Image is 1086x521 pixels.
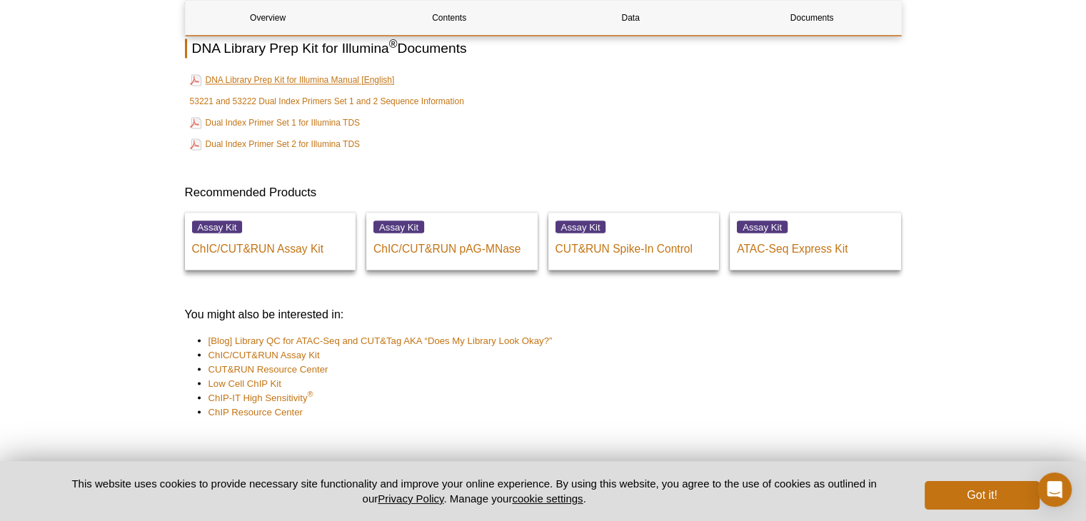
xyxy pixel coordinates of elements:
[190,71,395,88] a: DNA Library Prep Kit for Illumina Manual [English]
[186,1,351,35] a: Overview
[308,389,313,398] sup: ®
[185,212,356,270] a: Assay Kit ChIC/CUT&RUN Assay Kit
[47,476,902,506] p: This website uses cookies to provide necessary site functionality and improve your online experie...
[373,221,424,233] span: Assay Kit
[737,234,894,256] p: ATAC-Seq Express Kit
[548,212,720,270] a: Assay Kit CUT&RUN Spike-In Control
[389,37,398,49] sup: ®
[512,492,583,505] button: cookie settings
[208,348,320,362] a: ChIC/CUT&RUN Assay Kit
[367,1,532,35] a: Contents
[548,1,713,35] a: Data
[185,184,902,201] h3: Recommended Products
[192,234,349,256] p: ChIC/CUT&RUN Assay Kit
[190,114,361,131] a: Dual Index Primer Set 1 for Illumina TDS
[208,362,328,376] a: CUT&RUN Resource Center
[185,305,902,323] h3: You might also be interested in:
[1037,472,1072,507] div: Open Intercom Messenger
[366,212,538,270] a: Assay Kit ChIC/CUT&RUN pAG-MNase
[208,376,281,390] a: Low Cell ChIP Kit
[555,234,713,256] p: CUT&RUN Spike-In Control
[185,39,902,58] h2: DNA Library Prep Kit for Illumina Documents
[730,1,895,35] a: Documents
[737,221,788,233] span: Assay Kit
[190,136,361,153] a: Dual Index Primer Set 2 for Illumina TDS
[208,390,313,405] a: ChIP-IT High Sensitivity®
[378,492,443,505] a: Privacy Policy
[925,481,1039,510] button: Got it!
[208,405,303,419] a: ChIP Resource Center
[190,94,464,108] a: 53221 and 53222 Dual Index Primers Set 1 and 2 Sequence Information
[208,333,553,348] a: [Blog] Library QC for ATAC-Seq and CUT&Tag AKA “Does My Library Look Okay?”
[555,221,606,233] span: Assay Kit
[192,221,243,233] span: Assay Kit
[373,234,531,256] p: ChIC/CUT&RUN pAG-MNase
[730,212,901,270] a: Assay Kit ATAC-Seq Express Kit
